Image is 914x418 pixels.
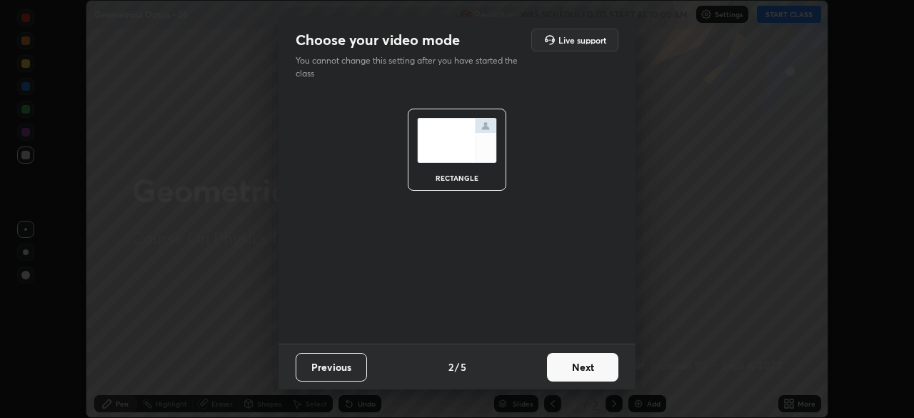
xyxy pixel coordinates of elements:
[296,54,527,80] p: You cannot change this setting after you have started the class
[455,359,459,374] h4: /
[547,353,618,382] button: Next
[417,118,497,163] img: normalScreenIcon.ae25ed63.svg
[296,31,460,49] h2: Choose your video mode
[558,36,606,44] h5: Live support
[448,359,453,374] h4: 2
[461,359,466,374] h4: 5
[428,174,486,181] div: rectangle
[296,353,367,382] button: Previous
